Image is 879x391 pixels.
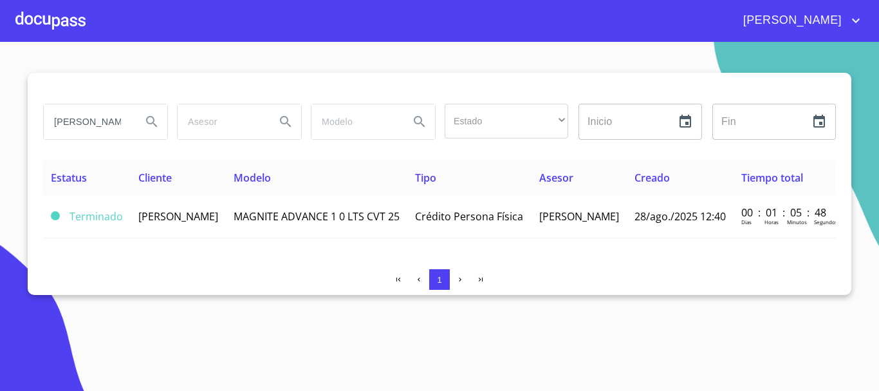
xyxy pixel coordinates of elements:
p: 00 : 01 : 05 : 48 [741,205,828,220]
p: Dias [741,218,752,225]
span: Asesor [539,171,573,185]
span: Modelo [234,171,271,185]
span: MAGNITE ADVANCE 1 0 LTS CVT 25 [234,209,400,224]
input: search [178,104,265,139]
span: Tiempo total [741,171,803,185]
span: [PERSON_NAME] [138,209,218,224]
p: Segundos [814,218,838,225]
button: Search [404,106,435,137]
button: account of current user [734,10,864,31]
span: 28/ago./2025 12:40 [634,209,726,224]
span: Terminado [69,209,123,224]
p: Minutos [787,218,807,225]
div: ​ [445,104,568,138]
span: [PERSON_NAME] [539,209,619,224]
span: Crédito Persona Física [415,209,523,224]
button: Search [270,106,301,137]
button: Search [136,106,167,137]
span: Cliente [138,171,172,185]
button: 1 [429,269,450,290]
span: Estatus [51,171,87,185]
span: Creado [634,171,670,185]
p: Horas [764,218,779,225]
input: search [311,104,399,139]
span: 1 [437,275,441,285]
input: search [44,104,131,139]
span: [PERSON_NAME] [734,10,848,31]
span: Terminado [51,211,60,220]
span: Tipo [415,171,436,185]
